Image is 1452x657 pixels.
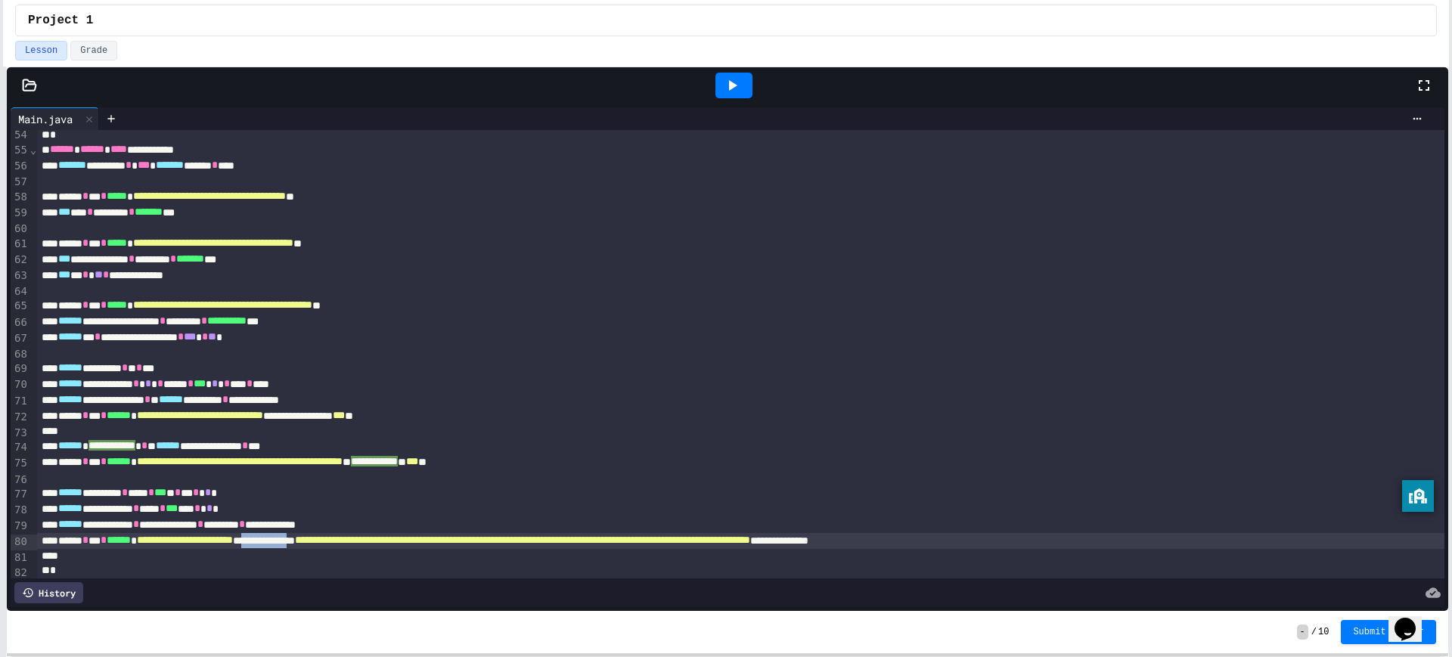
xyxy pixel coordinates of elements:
span: - [1297,624,1308,640]
div: 79 [11,519,29,535]
div: 61 [11,237,29,253]
div: 62 [11,253,29,268]
div: 68 [11,347,29,362]
div: 60 [11,222,29,237]
div: 82 [11,566,29,581]
div: 73 [11,426,29,441]
div: 63 [11,268,29,284]
div: 76 [11,473,29,488]
div: 65 [11,299,29,315]
button: Lesson [15,41,67,60]
div: 78 [11,503,29,519]
span: Submit Answer [1353,626,1424,638]
div: 57 [11,175,29,190]
span: / [1311,626,1317,638]
div: 71 [11,394,29,410]
div: 56 [11,159,29,175]
span: Fold line [29,144,37,156]
span: 10 [1318,626,1329,638]
div: 74 [11,440,29,456]
div: 66 [11,315,29,331]
div: 55 [11,143,29,159]
button: privacy banner [1402,480,1434,512]
div: History [14,582,83,603]
div: 58 [11,190,29,206]
div: 80 [11,535,29,550]
div: 70 [11,377,29,393]
div: 77 [11,487,29,503]
div: 75 [11,456,29,472]
button: Grade [70,41,117,60]
div: 67 [11,331,29,347]
span: Project 1 [28,11,93,29]
div: 64 [11,284,29,299]
div: 72 [11,410,29,426]
div: 59 [11,206,29,222]
div: 81 [11,550,29,566]
div: Main.java [11,111,80,127]
div: 69 [11,361,29,377]
div: Main.java [11,107,99,130]
div: 54 [11,128,29,143]
iframe: chat widget [1388,597,1437,642]
button: Submit Answer [1341,620,1436,644]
